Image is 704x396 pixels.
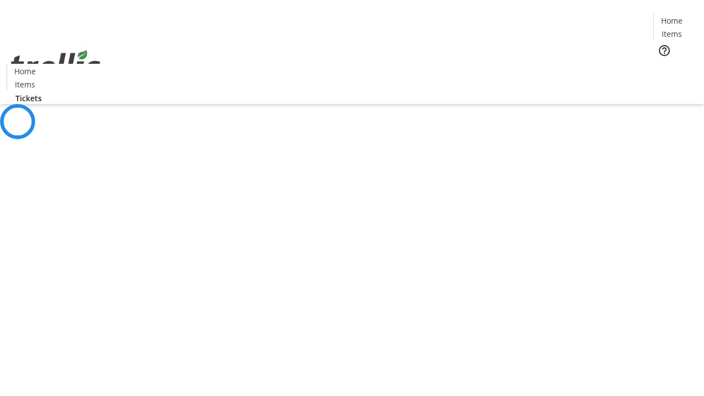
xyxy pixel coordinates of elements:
a: Home [7,65,42,77]
a: Home [654,15,689,26]
span: Items [662,28,682,40]
a: Items [7,79,42,90]
span: Home [14,65,36,77]
img: Orient E2E Organization PY8owYgghp's Logo [7,38,105,93]
span: Home [661,15,683,26]
span: Tickets [15,92,42,104]
span: Items [15,79,35,90]
span: Tickets [662,64,689,75]
button: Help [653,40,675,62]
a: Tickets [653,64,697,75]
a: Items [654,28,689,40]
a: Tickets [7,92,51,104]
